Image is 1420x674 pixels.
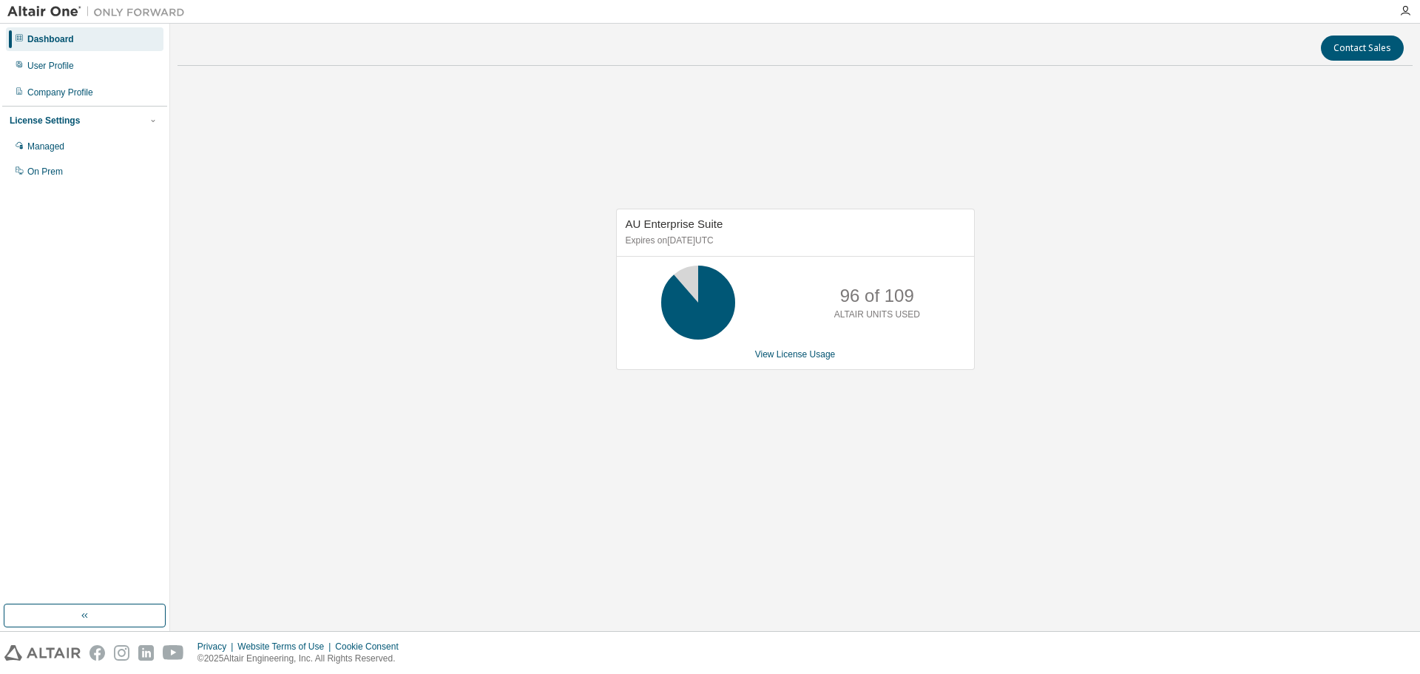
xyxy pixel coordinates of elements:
[626,218,723,230] span: AU Enterprise Suite
[27,166,63,178] div: On Prem
[27,60,74,72] div: User Profile
[163,645,184,661] img: youtube.svg
[335,641,407,653] div: Cookie Consent
[4,645,81,661] img: altair_logo.svg
[10,115,80,127] div: License Settings
[755,349,836,360] a: View License Usage
[7,4,192,19] img: Altair One
[89,645,105,661] img: facebook.svg
[834,309,920,321] p: ALTAIR UNITS USED
[27,141,64,152] div: Managed
[1321,36,1404,61] button: Contact Sales
[27,33,74,45] div: Dashboard
[114,645,129,661] img: instagram.svg
[840,283,914,309] p: 96 of 109
[626,235,961,247] p: Expires on [DATE] UTC
[237,641,335,653] div: Website Terms of Use
[197,641,237,653] div: Privacy
[27,87,93,98] div: Company Profile
[197,653,408,665] p: © 2025 Altair Engineering, Inc. All Rights Reserved.
[138,645,154,661] img: linkedin.svg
